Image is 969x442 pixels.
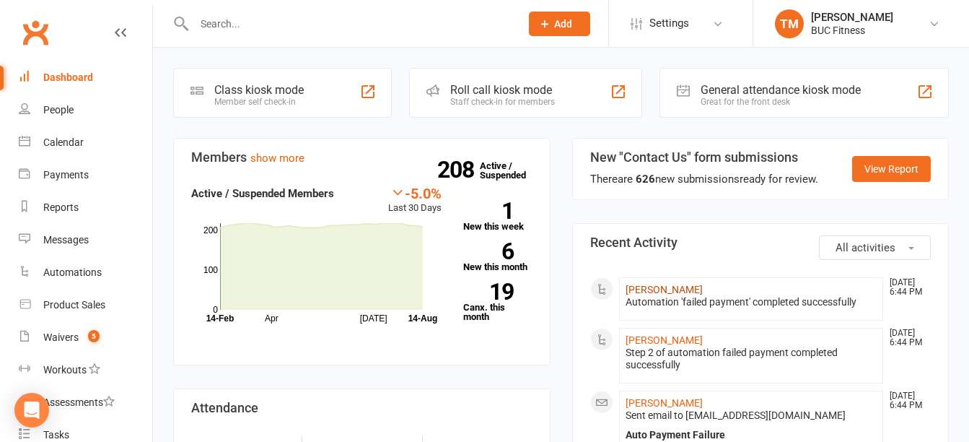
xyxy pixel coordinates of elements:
[626,409,846,421] span: Sent email to [EMAIL_ADDRESS][DOMAIN_NAME]
[882,278,930,297] time: [DATE] 6:44 PM
[882,329,930,347] time: [DATE] 6:44 PM
[626,347,877,371] div: Step 2 of automation failed payment completed successfully
[463,243,532,272] a: 6New this month
[819,235,931,260] button: All activities
[811,24,893,37] div: BUC Fitness
[463,283,532,321] a: 19Canx. this month
[590,170,818,188] div: There are new submissions ready for review.
[43,201,79,213] div: Reports
[450,97,555,107] div: Staff check-in for members
[590,150,818,165] h3: New "Contact Us" form submissions
[463,240,514,262] strong: 6
[191,150,532,165] h3: Members
[19,354,152,386] a: Workouts
[636,173,655,186] strong: 626
[19,94,152,126] a: People
[43,299,105,311] div: Product Sales
[450,83,555,97] div: Roll call kiosk mode
[43,169,89,181] div: Payments
[43,364,87,376] div: Workouts
[775,9,804,38] div: TM
[590,235,931,250] h3: Recent Activity
[19,386,152,419] a: Assessments
[43,136,84,148] div: Calendar
[701,97,861,107] div: Great for the front desk
[388,185,442,216] div: Last 30 Days
[190,14,510,34] input: Search...
[19,159,152,191] a: Payments
[836,241,895,254] span: All activities
[388,185,442,201] div: -5.0%
[43,104,74,116] div: People
[88,330,100,342] span: 5
[463,281,514,303] strong: 19
[529,12,590,36] button: Add
[19,289,152,321] a: Product Sales
[626,284,703,295] a: [PERSON_NAME]
[701,83,861,97] div: General attendance kiosk mode
[43,396,115,408] div: Assessments
[19,321,152,354] a: Waivers 5
[19,61,152,94] a: Dashboard
[19,224,152,256] a: Messages
[626,334,703,346] a: [PERSON_NAME]
[191,401,532,415] h3: Attendance
[463,200,514,222] strong: 1
[649,7,689,40] span: Settings
[463,202,532,231] a: 1New this week
[43,71,93,83] div: Dashboard
[214,97,304,107] div: Member self check-in
[626,397,703,409] a: [PERSON_NAME]
[626,296,877,308] div: Automation 'failed payment' completed successfully
[882,391,930,410] time: [DATE] 6:44 PM
[19,126,152,159] a: Calendar
[480,150,543,191] a: 208Active / Suspended
[191,187,334,200] strong: Active / Suspended Members
[14,393,49,428] div: Open Intercom Messenger
[43,234,89,246] div: Messages
[554,18,572,30] span: Add
[19,191,152,224] a: Reports
[626,429,877,441] div: Auto Payment Failure
[17,14,53,51] a: Clubworx
[19,256,152,289] a: Automations
[43,331,79,343] div: Waivers
[437,159,480,181] strong: 208
[43,429,69,441] div: Tasks
[852,156,931,182] a: View Report
[811,11,893,24] div: [PERSON_NAME]
[250,152,304,165] a: show more
[43,266,102,278] div: Automations
[214,83,304,97] div: Class kiosk mode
